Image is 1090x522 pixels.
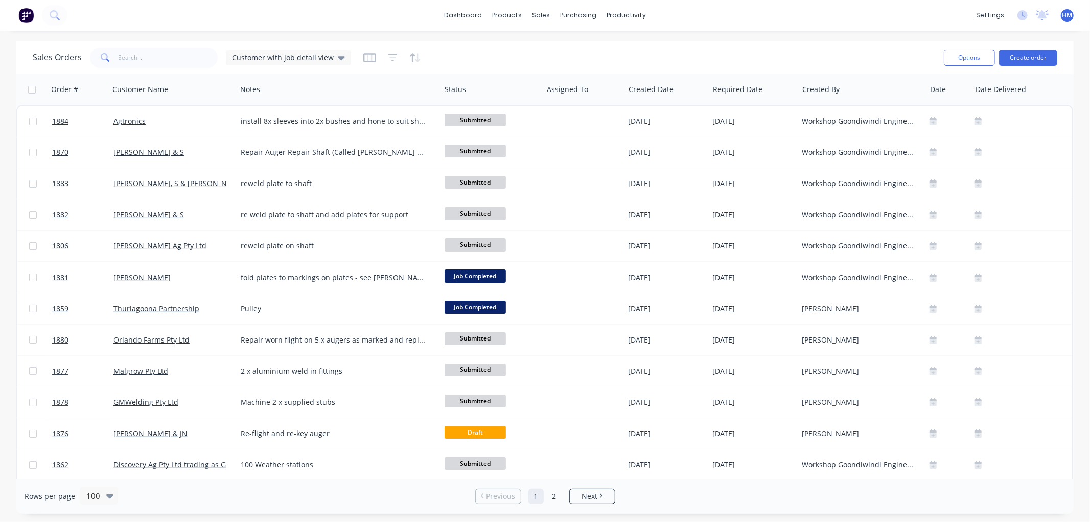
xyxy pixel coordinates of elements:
[52,199,113,230] a: 1882
[802,116,915,126] div: Workshop Goondiwindi Engineering
[52,106,113,137] a: 1884
[802,304,915,314] div: [PERSON_NAME]
[712,147,794,157] div: [DATE]
[241,116,427,126] div: install 8x sleeves into 2x bushes and hone to suit shaft
[241,241,427,251] div: reweld plate on shaft
[802,147,915,157] div: Workshop Goondiwindi Engineering
[52,241,68,251] span: 1806
[930,84,946,95] div: Date
[119,48,218,68] input: Search...
[445,395,506,407] span: Submitted
[445,84,466,95] div: Status
[241,304,427,314] div: Pulley
[628,366,704,376] div: [DATE]
[52,397,68,407] span: 1878
[476,491,521,502] a: Previous page
[629,84,674,95] div: Created Date
[241,335,427,345] div: Repair worn flight on 5 x augers as marked and replace worn ends
[971,8,1009,23] div: settings
[113,147,184,157] a: [PERSON_NAME] & S
[113,178,245,188] a: [PERSON_NAME], S & [PERSON_NAME]
[113,273,171,282] a: [PERSON_NAME]
[52,335,68,345] span: 1880
[445,114,506,126] span: Submitted
[802,241,915,251] div: Workshop Goondiwindi Engineering
[802,428,915,439] div: [PERSON_NAME]
[528,489,544,504] a: Page 1 is your current page
[241,147,427,157] div: Repair Auger Repair Shaft (Called [PERSON_NAME] about details)
[802,210,915,220] div: Workshop Goondiwindi Engineering
[52,137,113,168] a: 1870
[445,207,506,220] span: Submitted
[712,428,794,439] div: [DATE]
[628,178,704,189] div: [DATE]
[712,210,794,220] div: [DATE]
[712,460,794,470] div: [DATE]
[802,178,915,189] div: Workshop Goondiwindi Engineering
[555,8,601,23] div: purchasing
[547,84,588,95] div: Assigned To
[241,366,427,376] div: 2 x aluminium weld in fittings
[52,262,113,293] a: 1881
[445,176,506,189] span: Submitted
[712,178,794,189] div: [DATE]
[712,241,794,251] div: [DATE]
[52,231,113,261] a: 1806
[628,397,704,407] div: [DATE]
[241,178,427,189] div: reweld plate to shaft
[52,273,68,283] span: 1881
[52,418,113,449] a: 1876
[52,387,113,418] a: 1878
[52,366,68,376] span: 1877
[628,335,704,345] div: [DATE]
[439,8,487,23] a: dashboard
[113,397,178,407] a: GMWelding Pty Ltd
[802,366,915,376] div: [PERSON_NAME]
[628,116,704,126] div: [DATE]
[487,8,527,23] div: products
[113,241,206,251] a: [PERSON_NAME] Ag Pty Ltd
[52,449,113,480] a: 1862
[445,238,506,251] span: Submitted
[113,210,184,219] a: [PERSON_NAME] & S
[944,50,995,66] button: Options
[51,84,78,95] div: Order #
[628,460,704,470] div: [DATE]
[628,304,704,314] div: [DATE]
[802,335,915,345] div: [PERSON_NAME]
[52,178,68,189] span: 1883
[628,210,704,220] div: [DATE]
[241,460,427,470] div: 100 Weather stations
[445,457,506,470] span: Submitted
[241,273,427,283] div: fold plates to markings on plates - see [PERSON_NAME] as what to happen
[628,147,704,157] div: [DATE]
[628,428,704,439] div: [DATE]
[445,364,506,376] span: Submitted
[802,460,915,470] div: Workshop Goondiwindi Engineering
[802,84,840,95] div: Created By
[113,428,188,438] a: [PERSON_NAME] & JN
[628,273,704,283] div: [DATE]
[113,366,168,376] a: Malgrow Pty Ltd
[628,241,704,251] div: [DATE]
[712,335,794,345] div: [DATE]
[712,304,794,314] div: [DATE]
[802,397,915,407] div: [PERSON_NAME]
[52,460,68,470] span: 1862
[445,301,506,313] span: Job Completed
[713,84,762,95] div: Required Date
[52,304,68,314] span: 1859
[527,8,555,23] div: sales
[52,168,113,199] a: 1883
[113,460,258,469] a: Discovery Ag Pty Ltd trading as Goanna Ag
[241,397,427,407] div: Machine 2 x supplied stubs
[241,210,427,220] div: re weld plate to shaft and add plates for support
[582,491,597,502] span: Next
[601,8,651,23] div: productivity
[52,325,113,355] a: 1880
[25,491,75,502] span: Rows per page
[240,84,260,95] div: Notes
[52,428,68,439] span: 1876
[113,335,190,345] a: Orlando Farms Pty Ltd
[570,491,615,502] a: Next page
